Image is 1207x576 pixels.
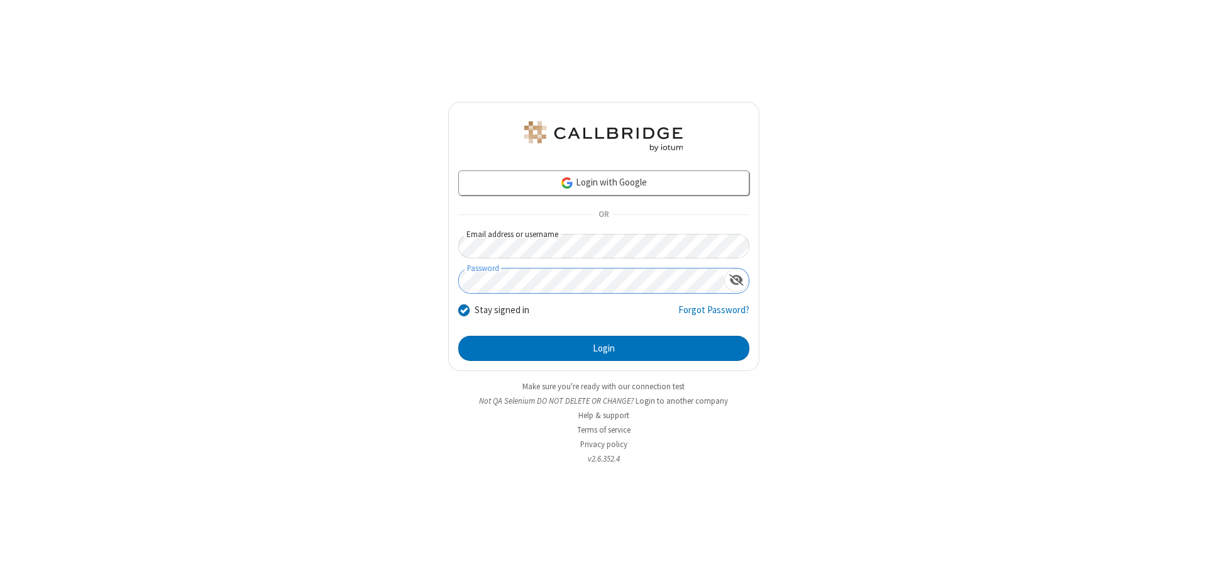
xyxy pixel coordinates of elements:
label: Stay signed in [475,303,529,318]
button: Login [458,336,749,361]
a: Terms of service [577,424,631,435]
span: OR [593,206,614,224]
img: QA Selenium DO NOT DELETE OR CHANGE [522,121,685,152]
li: v2.6.352.4 [448,453,759,465]
a: Help & support [578,410,629,421]
input: Password [459,269,724,293]
input: Email address or username [458,234,749,258]
a: Login with Google [458,170,749,196]
img: google-icon.png [560,176,574,190]
a: Privacy policy [580,439,627,450]
button: Login to another company [636,395,728,407]
a: Make sure you're ready with our connection test [522,381,685,392]
li: Not QA Selenium DO NOT DELETE OR CHANGE? [448,395,759,407]
a: Forgot Password? [678,303,749,327]
div: Show password [724,269,749,292]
